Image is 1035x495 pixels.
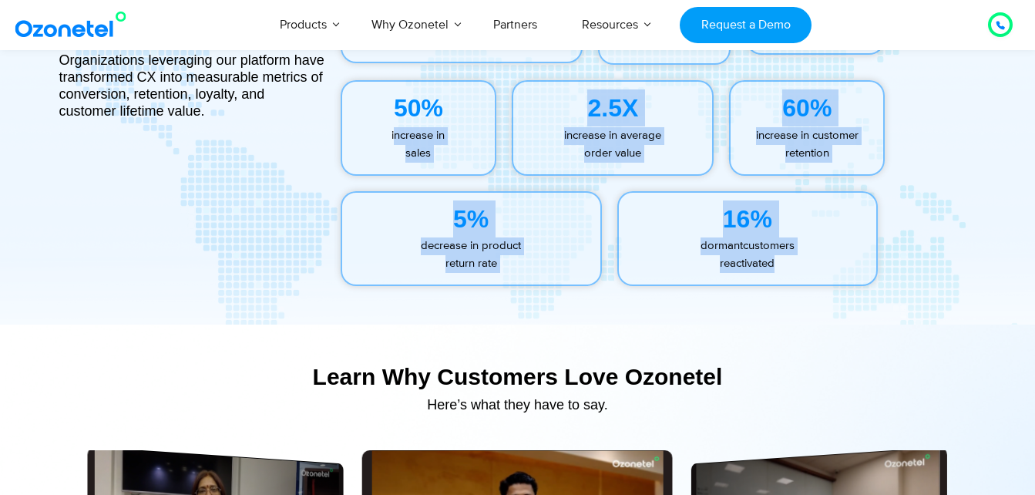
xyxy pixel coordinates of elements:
[680,7,812,43] a: Request a Demo
[619,237,877,272] p: customers reactivated
[342,127,496,162] p: increase in sales
[731,89,883,126] div: 60%
[513,127,712,162] p: increase in average order value
[52,398,984,412] div: Here’s what they have to say.
[731,127,883,162] p: increase in customer retention
[342,89,496,126] div: 50%
[342,200,600,237] div: 5%
[59,52,325,120] div: Organizations leveraging our platform have transformed CX into measurable metrics of conversion, ...
[52,363,984,390] div: Learn Why Customers Love Ozonetel​
[619,200,877,237] div: 16%
[701,238,743,253] span: dormant
[513,89,712,126] div: 2.5X
[342,237,600,272] p: decrease in product return rate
